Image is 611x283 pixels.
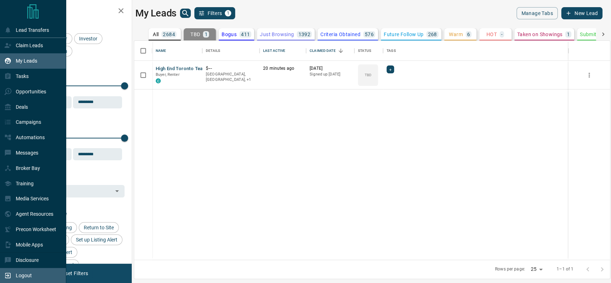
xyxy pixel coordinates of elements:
p: Signed up [DATE] [310,72,351,77]
div: Details [202,41,260,61]
div: Name [156,41,166,61]
p: 6 [467,32,470,37]
p: Just Browsing [260,32,294,37]
div: Details [206,41,220,61]
button: Filters1 [194,7,236,19]
h1: My Leads [135,8,176,19]
div: Name [152,41,202,61]
h2: Filters [23,7,125,16]
button: High End Toronto Team [156,65,207,72]
p: Warm [449,32,463,37]
span: Investor [77,36,100,42]
p: - [501,32,503,37]
p: All [153,32,159,37]
p: TBD [190,32,200,37]
div: Last Active [260,41,306,61]
p: 1 [567,32,569,37]
button: Open [112,186,122,196]
p: 1 [204,32,207,37]
p: 2684 [163,32,175,37]
div: Investor [74,33,102,44]
button: search button [180,9,191,18]
p: $--- [206,65,256,72]
p: 411 [241,32,250,37]
div: Status [354,41,383,61]
p: HOT [486,32,497,37]
div: 25 [528,264,545,274]
div: Tags [383,41,568,61]
button: Sort [336,46,346,56]
span: + [389,66,392,73]
p: Rows per page: [495,266,525,272]
span: Return to Site [81,225,116,230]
button: more [584,70,595,80]
span: Set up Listing Alert [73,237,120,243]
p: 576 [365,32,374,37]
p: TBD [364,72,371,78]
button: Reset Filters [54,267,93,279]
p: 268 [428,32,437,37]
div: Claimed Date [310,41,336,61]
p: 1–1 of 1 [557,266,573,272]
p: Bogus [222,32,237,37]
p: Criteria Obtained [320,32,360,37]
div: + [387,65,394,73]
button: New Lead [561,7,602,19]
div: Set up Listing Alert [71,234,122,245]
p: Toronto [206,72,256,83]
p: Future Follow Up [384,32,423,37]
div: Claimed Date [306,41,354,61]
div: Last Active [263,41,285,61]
p: 20 minutes ago [263,65,302,72]
div: Return to Site [79,222,119,233]
button: Manage Tabs [517,7,557,19]
div: condos.ca [156,78,161,83]
div: Status [358,41,371,61]
div: Tags [387,41,396,61]
p: Taken on Showings [517,32,563,37]
span: 1 [226,11,231,16]
p: 1392 [298,32,310,37]
p: [DATE] [310,65,351,72]
span: Buyer, Renter [156,72,180,77]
